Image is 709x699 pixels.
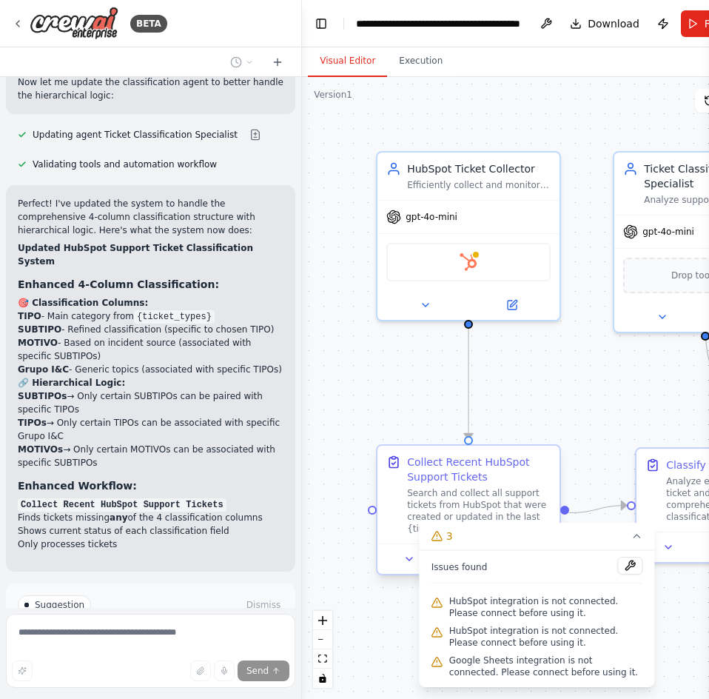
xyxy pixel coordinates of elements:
img: Logo [30,7,118,40]
button: 3 [420,523,654,550]
button: Improve this prompt [12,660,33,681]
button: Upload files [190,660,211,681]
strong: TIPO [18,311,41,321]
strong: TIPOs [18,418,47,428]
strong: 🔗 Hierarchical Logic: [18,378,125,388]
strong: Enhanced 4-Column Classification: [18,278,219,290]
button: Execution [387,46,454,77]
span: Validating tools and automation workflow [33,158,217,170]
button: toggle interactivity [313,669,332,688]
p: Perfect! I've updated the system to handle the comprehensive 4-column classification structure wi... [18,197,283,237]
div: Efficiently collect and monitor support tickets from HubSpot in real-time, extracting all relevan... [407,179,551,191]
button: fit view [313,649,332,669]
li: Shows current status of each classification field [18,524,283,538]
li: - Refined classification (specific to chosen TIPO) [18,323,283,336]
div: BETA [130,15,167,33]
strong: Grupo I&C [18,364,69,375]
g: Edge from aa62f7f8-fdc2-4595-b045-9a54bb9d2970 to fb4f8f14-2047-45a7-b188-772483e39072 [569,498,627,521]
div: Collect Recent HubSpot Support Tickets [407,455,551,484]
div: Version 1 [314,89,352,101]
button: Switch to previous chat [224,53,260,71]
li: → Only certain TIPOs can be associated with specific Grupo I&C [18,416,283,443]
g: Edge from 3f805990-392e-4eba-940a-1123ac2824ce to aa62f7f8-fdc2-4595-b045-9a54bb9d2970 [461,329,476,439]
li: Only processes tickets [18,538,283,551]
img: HubSpot [460,253,477,271]
code: {ticket_types} [134,310,215,324]
button: Start a new chat [266,53,289,71]
strong: Updated HubSpot Support Ticket Classification System [18,243,253,267]
nav: breadcrumb [356,16,522,31]
strong: SUBTIPO [18,324,61,335]
div: HubSpot Ticket CollectorEfficiently collect and monitor support tickets from HubSpot in real-time... [376,151,561,321]
strong: any [110,512,127,523]
span: Issues found [431,561,488,573]
span: HubSpot integration is not connected. Please connect before using it. [449,625,642,649]
button: Visual Editor [308,46,387,77]
strong: 🎯 Classification Columns: [18,298,148,308]
span: Updating agent Ticket Classification Specialist [33,129,238,141]
div: HubSpot Ticket Collector [407,161,551,176]
strong: MOTIVO [18,338,58,348]
li: → Only certain MOTIVOs can be associated with specific SUBTIPOs [18,443,283,469]
button: Send [238,660,289,681]
button: Click to speak your automation idea [214,660,235,681]
span: gpt-4o-mini [642,226,694,238]
span: Download [588,16,639,31]
button: Dismiss [243,598,283,612]
span: Send [246,665,269,677]
span: HubSpot integration is not connected. Please connect before using it. [449,595,642,619]
button: Download [564,10,645,37]
li: Finds tickets missing of the 4 classification columns [18,511,283,524]
button: Open in side panel [470,296,554,314]
code: Collect Recent HubSpot Support Tickets [18,498,226,512]
button: zoom out [313,630,332,649]
li: - Main category from [18,310,283,323]
button: zoom in [313,611,332,630]
li: - Generic topics (associated with specific TIPOs) [18,363,283,376]
strong: SUBTIPOs [18,391,67,401]
strong: MOTIVOs [18,444,63,455]
button: Hide left sidebar [311,13,332,34]
span: 3 [446,529,453,544]
span: Google Sheets integration is not connected. Please connect before using it. [449,655,642,678]
div: Search and collect all support tickets from HubSpot that were created or updated in the last {tim... [407,487,551,535]
span: Suggestion [35,599,84,611]
li: - Based on incident source (associated with specific SUBTIPOs) [18,336,283,363]
strong: Enhanced Workflow: [18,480,137,492]
div: React Flow controls [313,611,332,688]
p: Now let me update the classification agent to better handle the hierarchical logic: [18,76,283,102]
li: → Only certain SUBTIPOs can be paired with specific TIPOs [18,389,283,416]
div: Collect Recent HubSpot Support TicketsSearch and collect all support tickets from HubSpot that we... [376,447,561,578]
span: gpt-4o-mini [406,211,457,223]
